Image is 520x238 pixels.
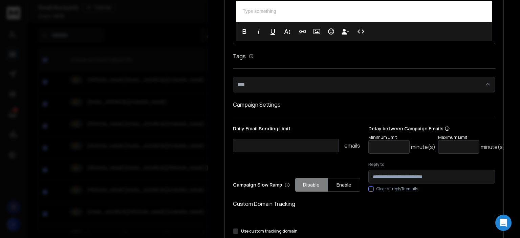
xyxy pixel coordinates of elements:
[233,101,495,109] h1: Campaign Settings
[238,25,251,38] button: Bold (Ctrl+B)
[233,181,290,188] p: Campaign Slow Ramp
[339,25,352,38] button: Insert Unsubscribe Link
[368,162,495,167] label: Reply to
[233,125,360,135] p: Daily Email Sending Limit
[328,178,360,192] button: Enable
[233,52,246,60] h1: Tags
[296,25,309,38] button: Insert Link (Ctrl+K)
[411,143,435,151] p: minute(s)
[233,200,495,208] h1: Custom Domain Tracking
[376,186,418,192] label: Clear all replyTo emails
[295,178,328,192] button: Disable
[368,135,435,140] p: Minimum Limit
[438,135,505,140] p: Maximum Limit
[495,215,512,231] div: Open Intercom Messenger
[325,25,338,38] button: Emoticons
[354,25,367,38] button: Code View
[344,142,360,150] p: emails
[481,143,505,151] p: minute(s)
[310,25,323,38] button: Insert Image (Ctrl+P)
[252,25,265,38] button: Italic (Ctrl+I)
[281,25,294,38] button: More Text
[266,25,279,38] button: Underline (Ctrl+U)
[241,229,298,234] label: Use custom tracking domain
[368,125,505,132] p: Delay between Campaign Emails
